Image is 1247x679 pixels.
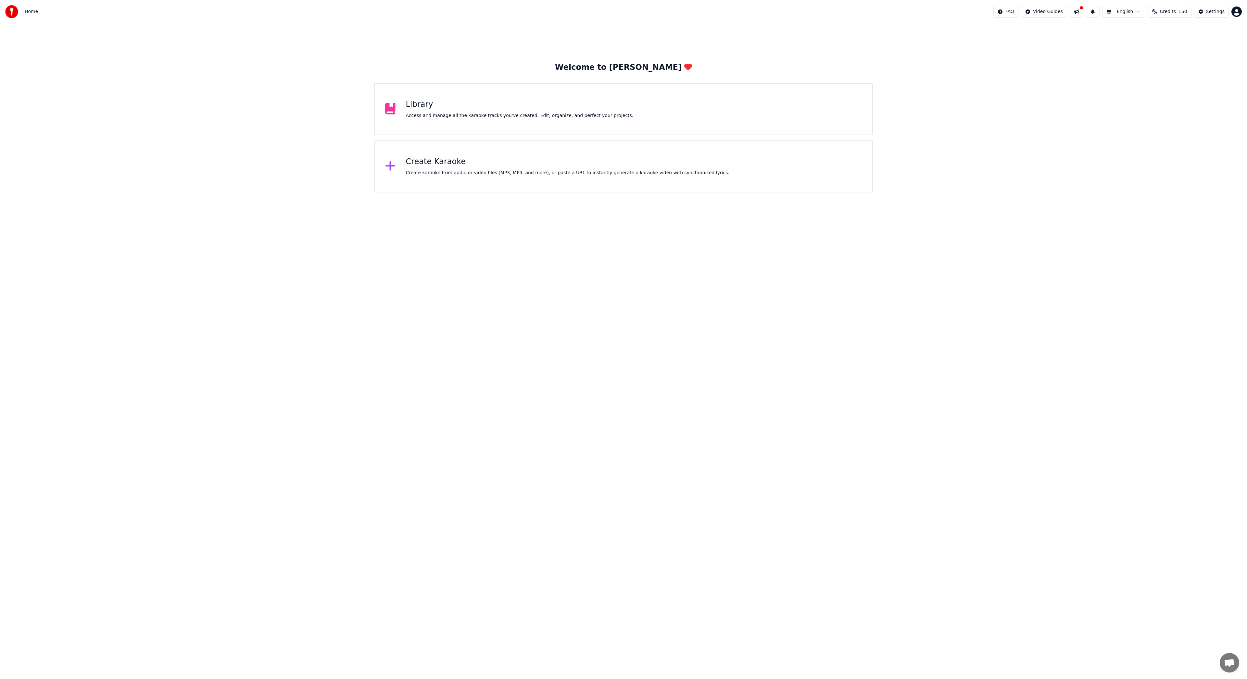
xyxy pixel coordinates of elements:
[993,6,1018,18] button: FAQ
[1220,653,1239,672] div: 채팅 열기
[25,8,38,15] span: Home
[555,62,692,73] div: Welcome to [PERSON_NAME]
[406,170,729,176] div: Create karaoke from audio or video files (MP3, MP4, and more), or paste a URL to instantly genera...
[1206,8,1225,15] div: Settings
[1178,8,1187,15] span: 150
[406,99,634,110] div: Library
[5,5,18,18] img: youka
[1160,8,1176,15] span: Credits
[1021,6,1067,18] button: Video Guides
[1194,6,1229,18] button: Settings
[406,157,729,167] div: Create Karaoke
[406,112,634,119] div: Access and manage all the karaoke tracks you’ve created. Edit, organize, and perfect your projects.
[1148,6,1191,18] button: Credits150
[25,8,38,15] nav: breadcrumb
